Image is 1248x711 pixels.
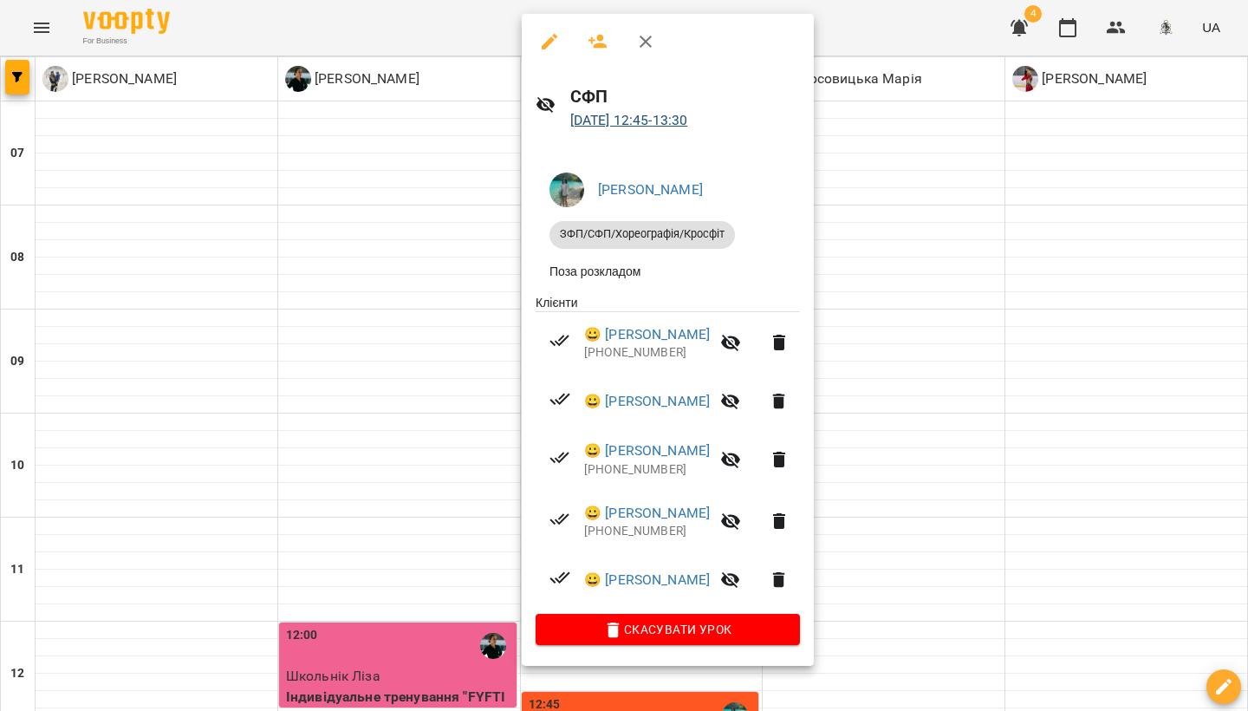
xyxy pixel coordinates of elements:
[549,567,570,588] svg: Візит сплачено
[584,461,710,479] p: [PHONE_NUMBER]
[536,256,800,287] li: Поза розкладом
[549,619,786,640] span: Скасувати Урок
[549,173,584,207] img: 829387a183b2768e27a5d642b4f9f013.jpeg
[584,523,710,540] p: [PHONE_NUMBER]
[549,388,570,409] svg: Візит сплачено
[570,112,688,128] a: [DATE] 12:45-13:30
[549,226,735,242] span: ЗФП/CФП/Хореографія/Кросфіт
[536,614,800,645] button: Скасувати Урок
[598,181,703,198] a: [PERSON_NAME]
[584,440,710,461] a: 😀 [PERSON_NAME]
[549,509,570,530] svg: Візит сплачено
[584,324,710,345] a: 😀 [PERSON_NAME]
[536,294,800,615] ul: Клієнти
[549,447,570,468] svg: Візит сплачено
[584,503,710,524] a: 😀 [PERSON_NAME]
[584,570,710,590] a: 😀 [PERSON_NAME]
[584,344,710,362] p: [PHONE_NUMBER]
[570,83,800,110] h6: СФП
[549,330,570,351] svg: Візит сплачено
[584,391,710,412] a: 😀 [PERSON_NAME]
